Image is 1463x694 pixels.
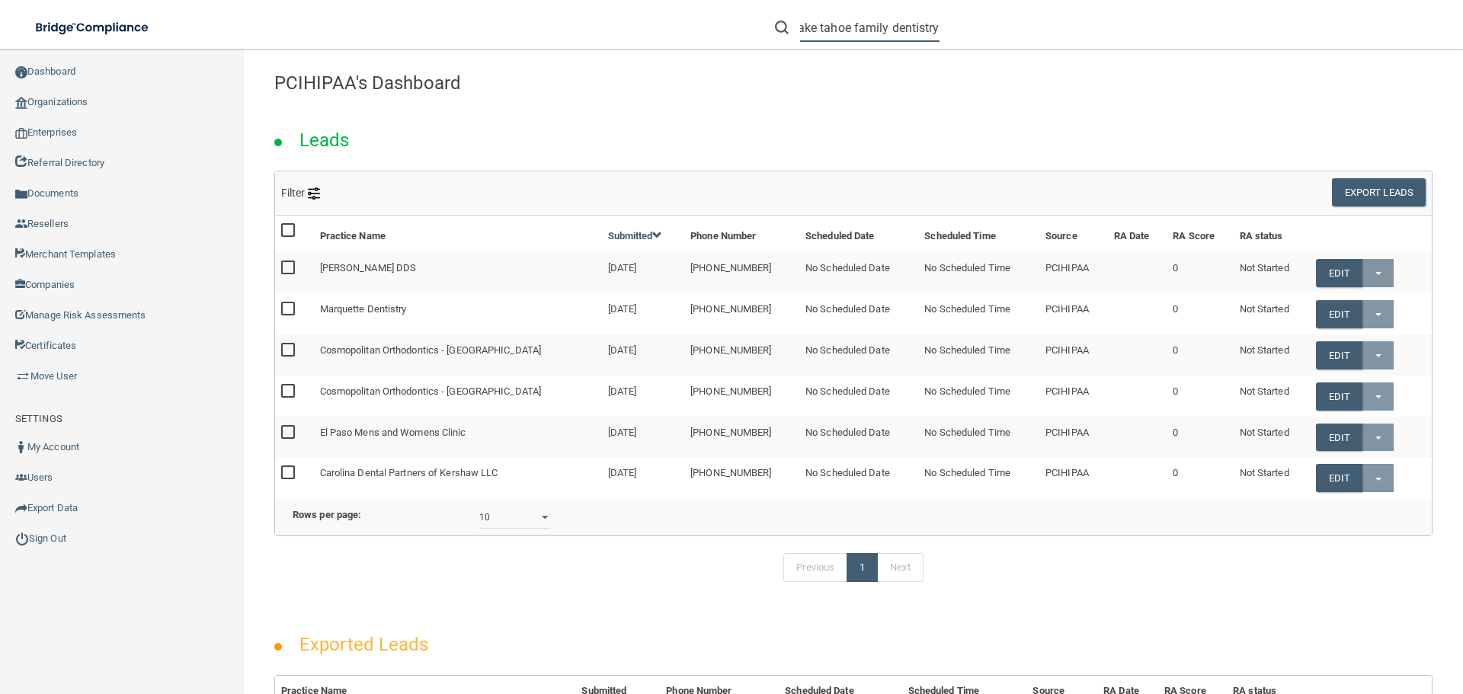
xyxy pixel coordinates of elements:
img: ic_user_dark.df1a06c3.png [15,441,27,453]
td: PCIHIPAA [1039,334,1108,376]
td: 0 [1167,376,1233,417]
td: Not Started [1234,458,1310,498]
th: Phone Number [684,216,799,252]
a: Edit [1316,341,1362,369]
td: Not Started [1234,293,1310,334]
b: Rows per page: [293,509,361,520]
td: 0 [1167,417,1233,458]
th: RA status [1234,216,1310,252]
h2: Exported Leads [284,623,443,666]
td: No Scheduled Date [799,376,918,417]
td: 0 [1167,252,1233,293]
td: No Scheduled Time [918,334,1039,376]
a: Edit [1316,300,1362,328]
th: RA Score [1167,216,1233,252]
th: Practice Name [314,216,602,252]
td: PCIHIPAA [1039,252,1108,293]
td: PCIHIPAA [1039,293,1108,334]
td: No Scheduled Time [918,252,1039,293]
td: No Scheduled Date [799,417,918,458]
th: Scheduled Date [799,216,918,252]
a: Previous [783,553,847,582]
input: Search [800,14,940,42]
img: ic_power_dark.7ecde6b1.png [15,532,29,545]
td: No Scheduled Time [918,293,1039,334]
td: [PHONE_NUMBER] [684,417,799,458]
img: bridge_compliance_login_screen.278c3ca4.svg [23,12,163,43]
a: Edit [1316,382,1362,411]
td: [PHONE_NUMBER] [684,334,799,376]
td: [DATE] [602,458,685,498]
td: 0 [1167,293,1233,334]
td: Not Started [1234,376,1310,417]
a: Submitted [608,230,663,241]
img: icon-documents.8dae5593.png [15,188,27,200]
img: enterprise.0d942306.png [15,128,27,139]
td: PCIHIPAA [1039,417,1108,458]
td: [DATE] [602,334,685,376]
label: SETTINGS [15,410,62,428]
td: Not Started [1234,252,1310,293]
th: Scheduled Time [918,216,1039,252]
img: briefcase.64adab9b.png [15,369,30,384]
img: ic_reseller.de258add.png [15,218,27,230]
td: Cosmopolitan Orthodontics - [GEOGRAPHIC_DATA] [314,376,602,417]
td: Not Started [1234,334,1310,376]
img: ic-search.3b580494.png [775,21,789,34]
a: Next [877,553,923,582]
td: No Scheduled Date [799,293,918,334]
td: [PERSON_NAME] DDS [314,252,602,293]
td: No Scheduled Time [918,376,1039,417]
a: Edit [1316,424,1362,452]
th: Source [1039,216,1108,252]
h2: Leads [284,119,365,162]
td: Not Started [1234,417,1310,458]
td: No Scheduled Date [799,458,918,498]
td: [PHONE_NUMBER] [684,376,799,417]
td: [PHONE_NUMBER] [684,252,799,293]
td: Marquette Dentistry [314,293,602,334]
a: Edit [1316,259,1362,287]
td: No Scheduled Time [918,417,1039,458]
td: 0 [1167,334,1233,376]
td: [DATE] [602,376,685,417]
img: organization-icon.f8decf85.png [15,97,27,109]
td: [DATE] [602,417,685,458]
td: [DATE] [602,293,685,334]
td: PCIHIPAA [1039,376,1108,417]
td: [DATE] [602,252,685,293]
td: No Scheduled Time [918,458,1039,498]
td: 0 [1167,458,1233,498]
span: Filter [281,187,320,199]
td: PCIHIPAA [1039,458,1108,498]
button: Export Leads [1332,178,1426,206]
td: No Scheduled Date [799,334,918,376]
img: icon-filter@2x.21656d0b.png [308,187,320,200]
td: [PHONE_NUMBER] [684,293,799,334]
td: No Scheduled Date [799,252,918,293]
th: RA Date [1108,216,1167,252]
a: Edit [1316,464,1362,492]
td: Cosmopolitan Orthodontics - [GEOGRAPHIC_DATA] [314,334,602,376]
td: Carolina Dental Partners of Kershaw LLC [314,458,602,498]
td: El Paso Mens and Womens Clinic [314,417,602,458]
img: ic_dashboard_dark.d01f4a41.png [15,66,27,78]
img: icon-users.e205127d.png [15,472,27,484]
h4: PCIHIPAA's Dashboard [274,73,1433,93]
img: icon-export.b9366987.png [15,502,27,514]
a: 1 [847,553,878,582]
td: [PHONE_NUMBER] [684,458,799,498]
